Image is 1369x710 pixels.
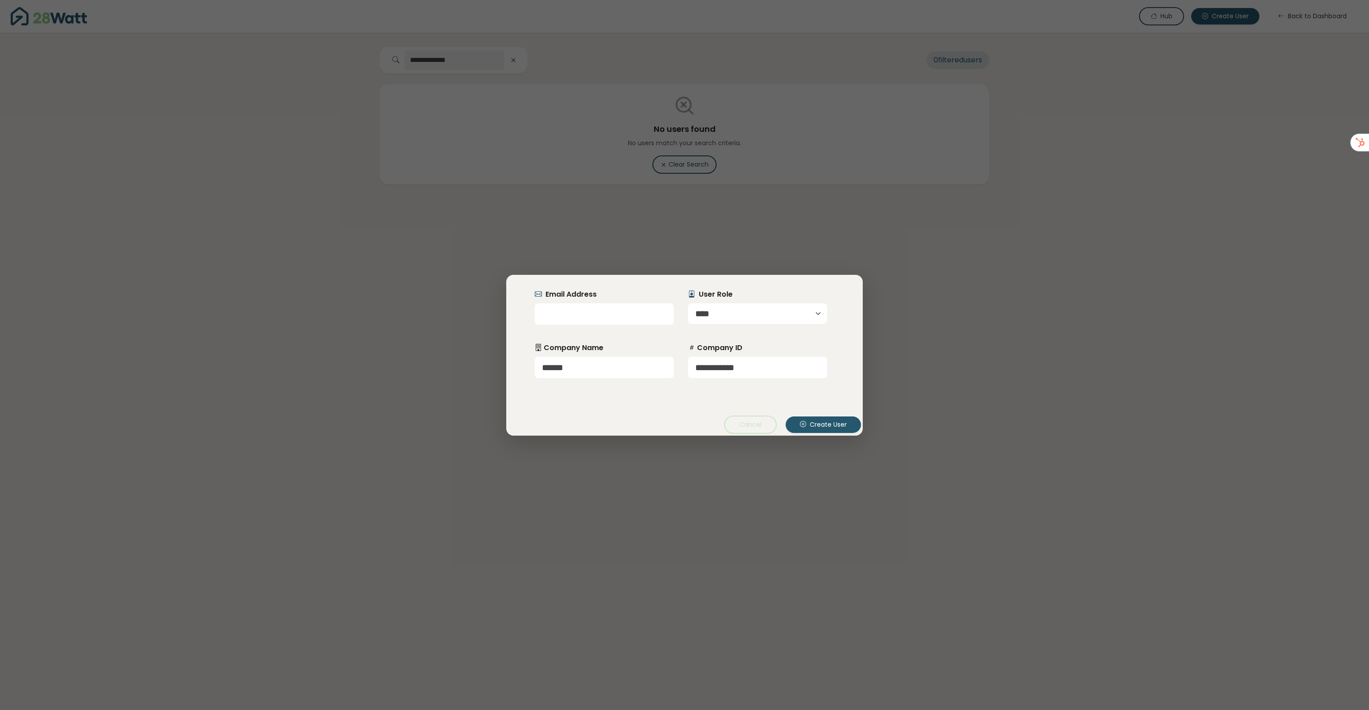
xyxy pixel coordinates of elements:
button: Create User [786,416,861,433]
label: Company Name [535,343,603,353]
label: User Role [688,289,733,300]
button: Cancel [724,416,777,434]
label: Email Address [535,289,597,300]
label: Company ID [688,343,742,353]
